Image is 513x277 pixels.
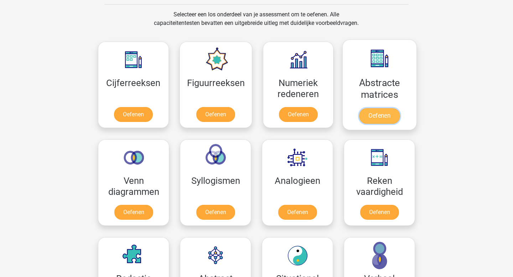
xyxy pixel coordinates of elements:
a: Oefenen [279,107,318,122]
a: Oefenen [196,107,235,122]
a: Oefenen [114,107,153,122]
a: Oefenen [114,205,153,220]
div: Selecteer een los onderdeel van je assessment om te oefenen. Alle capaciteitentesten bevatten een... [147,10,366,36]
a: Oefenen [360,205,399,220]
a: Oefenen [278,205,317,220]
a: Oefenen [196,205,235,220]
a: Oefenen [359,108,400,124]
